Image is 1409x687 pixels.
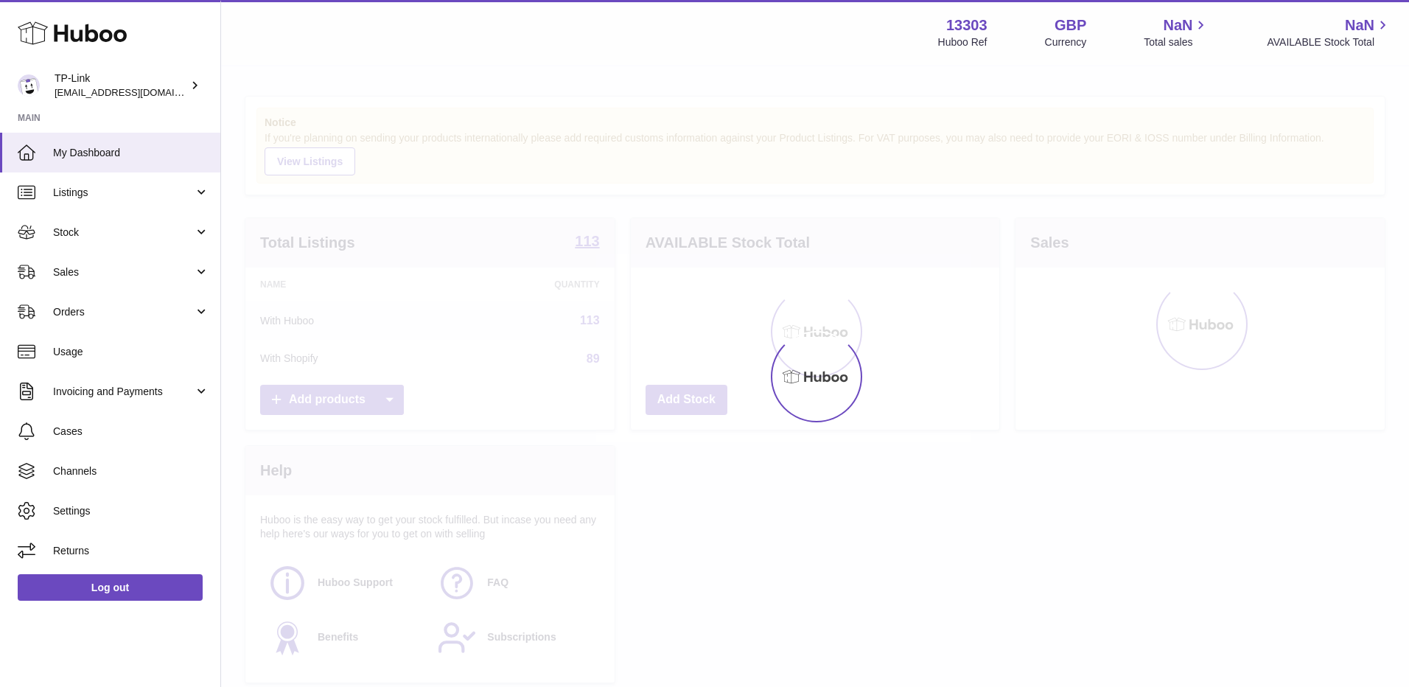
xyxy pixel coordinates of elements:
span: Listings [53,186,194,200]
span: Invoicing and Payments [53,385,194,399]
span: Orders [53,305,194,319]
span: Total sales [1144,35,1209,49]
a: Log out [18,574,203,601]
img: gaby.chen@tp-link.com [18,74,40,97]
div: Currency [1045,35,1087,49]
span: My Dashboard [53,146,209,160]
span: NaN [1163,15,1192,35]
a: NaN Total sales [1144,15,1209,49]
span: Channels [53,464,209,478]
span: AVAILABLE Stock Total [1267,35,1391,49]
span: Usage [53,345,209,359]
strong: 13303 [946,15,987,35]
span: Settings [53,504,209,518]
span: Cases [53,425,209,439]
span: NaN [1345,15,1374,35]
span: [EMAIL_ADDRESS][DOMAIN_NAME] [55,86,217,98]
a: NaN AVAILABLE Stock Total [1267,15,1391,49]
strong: GBP [1055,15,1086,35]
div: TP-Link [55,72,187,100]
div: Huboo Ref [938,35,987,49]
span: Sales [53,265,194,279]
span: Stock [53,226,194,240]
span: Returns [53,544,209,558]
